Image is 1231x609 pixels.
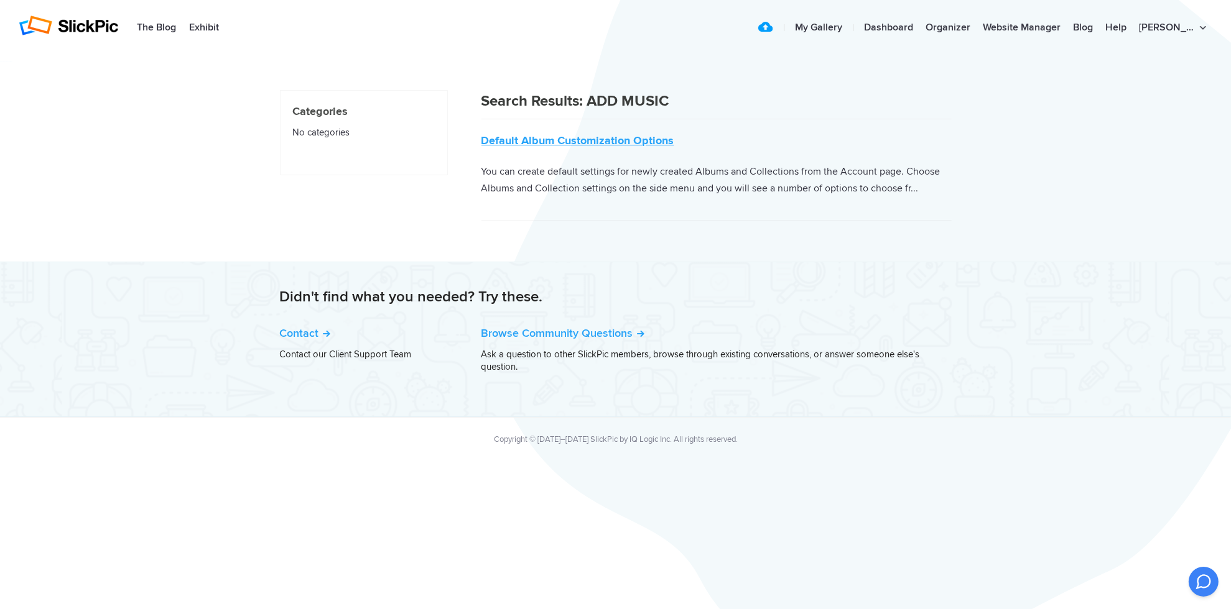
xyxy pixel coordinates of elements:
div: Copyright © [DATE]–[DATE] SlickPic by IQ Logic Inc. All rights reserved. [280,433,951,446]
a: [PERSON_NAME] [904,385,952,392]
li: No categories [293,120,435,144]
a: Contact our Client Support Team [280,349,412,360]
a: Contact [280,326,330,340]
a: Default Album Customization Options [481,134,674,147]
h4: Categories [293,103,435,120]
p: You can create default settings for newly created Albums and Collections from the Account page. C... [481,163,952,196]
h2: Didn't find what you needed? Try these. [280,287,952,307]
a: Browse Community Questions [481,326,644,340]
h1: Search Results: ADD MUSIC [481,90,952,119]
p: Ask a question to other SlickPic members, browse through existing conversations, or answer someon... [481,348,952,373]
